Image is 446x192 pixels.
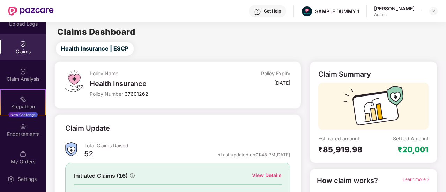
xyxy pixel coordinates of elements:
img: Pazcare_Alternative_logo-01-01.png [302,6,312,16]
div: How claim works? [317,175,378,186]
span: info-circle [130,173,135,178]
div: [PERSON_NAME] Ravindarsingh [374,5,423,12]
img: ClaimsSummaryIcon [65,142,77,156]
div: 52 [84,149,93,161]
span: right [426,177,430,182]
div: Policy Expiry [261,70,290,77]
div: SAMPLE DUMMY 1 [315,8,359,15]
img: svg+xml;base64,PHN2ZyBpZD0iQ2xhaW0iIHhtbG5zPSJodHRwOi8vd3d3LnczLm9yZy8yMDAwL3N2ZyIgd2lkdGg9IjIwIi... [20,40,27,47]
div: New Challenge [8,112,38,117]
img: svg+xml;base64,PHN2ZyBpZD0iSGVscC0zMngzMiIgeG1sbnM9Imh0dHA6Ly93d3cudzMub3JnLzIwMDAvc3ZnIiB3aWR0aD... [254,8,261,15]
div: [DATE] [274,79,290,86]
span: Learn more [403,177,430,182]
img: svg+xml;base64,PHN2ZyBpZD0iQ2xhaW0iIHhtbG5zPSJodHRwOi8vd3d3LnczLm9yZy8yMDAwL3N2ZyIgd2lkdGg9IjIwIi... [20,68,27,75]
img: New Pazcare Logo [8,7,54,16]
div: Claim Update [65,123,110,134]
div: Total Claims Raised [84,142,290,149]
div: Health Insurance [90,79,224,88]
div: View Details [252,171,282,179]
img: svg+xml;base64,PHN2ZyB4bWxucz0iaHR0cDovL3d3dy53My5vcmcvMjAwMC9zdmciIHdpZHRoPSI0OS4zMiIgaGVpZ2h0PS... [65,70,82,92]
img: svg+xml;base64,PHN2ZyBpZD0iRW5kb3JzZW1lbnRzIiB4bWxucz0iaHR0cDovL3d3dy53My5vcmcvMjAwMC9zdmciIHdpZH... [20,123,27,130]
button: Health Insurance | ESCP [56,42,134,56]
img: svg+xml;base64,PHN2ZyB3aWR0aD0iMTcyIiBoZWlnaHQ9IjExMyIgdmlld0JveD0iMCAwIDE3MiAxMTMiIGZpbGw9Im5vbm... [343,86,403,130]
div: Policy Name [90,70,224,77]
div: ₹85,919.98 [318,145,373,154]
span: 37601262 [125,91,148,97]
span: Health Insurance | ESCP [61,44,128,53]
img: svg+xml;base64,PHN2ZyBpZD0iTXlfT3JkZXJzIiBkYXRhLW5hbWU9Ik15IE9yZGVycyIgeG1sbnM9Imh0dHA6Ly93d3cudz... [20,151,27,158]
div: Settings [16,176,39,183]
div: Stepathon [1,103,45,110]
img: svg+xml;base64,PHN2ZyBpZD0iRHJvcGRvd24tMzJ4MzIiIHhtbG5zPSJodHRwOi8vd3d3LnczLm9yZy8yMDAwL3N2ZyIgd2... [431,8,436,14]
span: Initiated Claims (16) [74,171,128,180]
div: Estimated amount [318,135,373,142]
img: svg+xml;base64,PHN2ZyBpZD0iU2V0dGluZy0yMHgyMCIgeG1sbnM9Imh0dHA6Ly93d3cudzMub3JnLzIwMDAvc3ZnIiB3aW... [7,176,14,183]
img: svg+xml;base64,PHN2ZyB4bWxucz0iaHR0cDovL3d3dy53My5vcmcvMjAwMC9zdmciIHdpZHRoPSIyMSIgaGVpZ2h0PSIyMC... [20,95,27,102]
div: Policy Number: [90,91,224,97]
div: Get Help [264,8,281,14]
div: *Last updated on 01:48 PM[DATE] [218,152,290,158]
div: ₹20,001 [398,145,429,154]
div: Claim Summary [318,70,371,78]
h2: Claims Dashboard [57,28,135,36]
div: Admin [374,12,423,17]
div: Settled Amount [393,135,429,142]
